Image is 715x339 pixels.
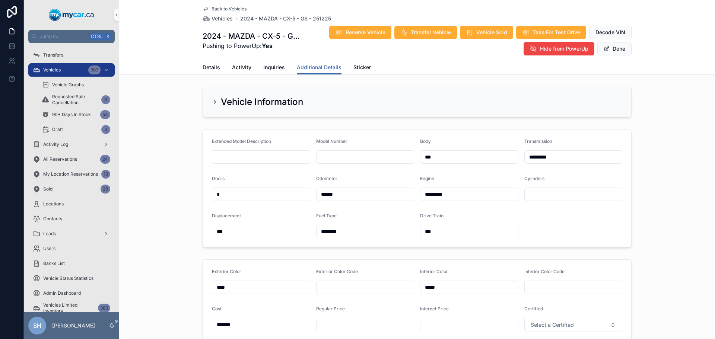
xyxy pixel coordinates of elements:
span: Leads [43,231,56,237]
a: Users [28,242,115,255]
a: Vehicles Limited Inventory383 [28,301,115,315]
span: Vehicle Graphs [52,82,84,88]
a: Transfers [28,48,115,62]
a: My Location Reservations13 [28,167,115,181]
a: Banks List [28,257,115,270]
button: Take For Test Drive [516,26,586,39]
a: Contacts [28,212,115,226]
a: Admin Dashboard [28,287,115,300]
span: Banks List [43,260,65,266]
span: Reserve Vehicle [346,29,385,36]
a: Vehicles383 [28,63,115,77]
strong: Yes [262,42,273,49]
span: Ctrl [90,33,104,40]
span: Displacement [212,213,241,218]
span: Engine [420,176,434,181]
span: Cost [212,306,222,311]
span: Interior Color [420,269,448,274]
span: Activity Log [43,141,68,147]
span: 90+ Days In Stock [52,112,91,118]
button: Decode VIN [589,26,632,39]
div: 0 [101,95,110,104]
button: Done [597,42,632,55]
span: K [105,33,111,39]
span: Exterior Color Code [316,269,358,274]
a: Additional Details [297,61,341,75]
span: Body [420,138,431,144]
span: Vehicle Sold [476,29,507,36]
span: Vehicles Limited Inventory [43,302,95,314]
span: Vehicles [43,67,61,73]
a: Requested Sale Cancellation0 [37,93,115,106]
span: SH [33,321,41,330]
span: Decode VIN [595,29,625,36]
h1: 2024 - MAZDA - CX-5 - GS - 251225 [203,31,302,41]
span: All Reservations [43,156,77,162]
button: Jump to...CtrlK [28,30,115,43]
span: Fuel Type [316,213,337,218]
span: Transfers [43,52,63,58]
span: Internet Price [420,306,449,311]
a: Details [203,61,220,76]
h2: Vehicle Information [221,96,303,108]
span: Pushing to PowerUp: [203,41,302,50]
button: Vehicle Sold [460,26,513,39]
button: Transfer Vehicle [394,26,457,39]
span: Additional Details [297,64,341,71]
span: Interior Color Code [524,269,565,274]
span: Users [43,246,55,252]
span: Jump to... [40,33,87,39]
div: 383 [88,65,101,74]
span: Contacts [43,216,62,222]
span: Transfer Vehicle [411,29,451,36]
span: Sticker [353,64,371,71]
span: Cylinders [524,176,544,181]
a: Activity Log [28,138,115,151]
a: Inquiries [263,61,285,76]
div: scrollable content [24,43,119,312]
button: Select Button [524,318,623,332]
span: Vehicle Status Statistics [43,275,93,281]
span: Select a Certified [531,321,574,329]
span: Hide from PowerUp [540,45,588,52]
span: Locations [43,201,64,207]
div: 24 [100,155,110,164]
a: Vehicle Graphs [37,78,115,92]
span: Draft [52,127,63,132]
div: 3 [101,125,110,134]
span: Model Number [316,138,347,144]
span: Doors [212,176,225,181]
a: Activity [232,61,251,76]
img: App logo [49,9,94,21]
span: My Location Reservations [43,171,98,177]
span: Certified [524,306,543,311]
a: Vehicle Status Statistics [28,272,115,285]
span: Sold [43,186,53,192]
div: 29 [101,185,110,194]
a: Vehicles [203,15,233,22]
span: Activity [232,64,251,71]
div: 54 [100,110,110,119]
p: [PERSON_NAME] [52,322,95,329]
span: Requested Sale Cancellation [52,94,98,106]
span: Transmission [524,138,552,144]
a: Back to Vehicles [203,6,247,12]
span: Odometer [316,176,337,181]
a: Sold29 [28,182,115,196]
div: 13 [101,170,110,179]
a: Leads [28,227,115,240]
div: 383 [98,304,110,313]
a: Draft3 [37,123,115,136]
span: Extended Model Description [212,138,271,144]
span: Back to Vehicles [212,6,247,12]
span: Exterior Color [212,269,241,274]
span: Take For Test Drive [533,29,580,36]
span: Regular Price [316,306,345,311]
span: Vehicles [212,15,233,22]
a: Locations [28,197,115,211]
a: Sticker [353,61,371,76]
a: 90+ Days In Stock54 [37,108,115,121]
span: Admin Dashboard [43,290,81,296]
span: Details [203,64,220,71]
button: Hide from PowerUp [524,42,594,55]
